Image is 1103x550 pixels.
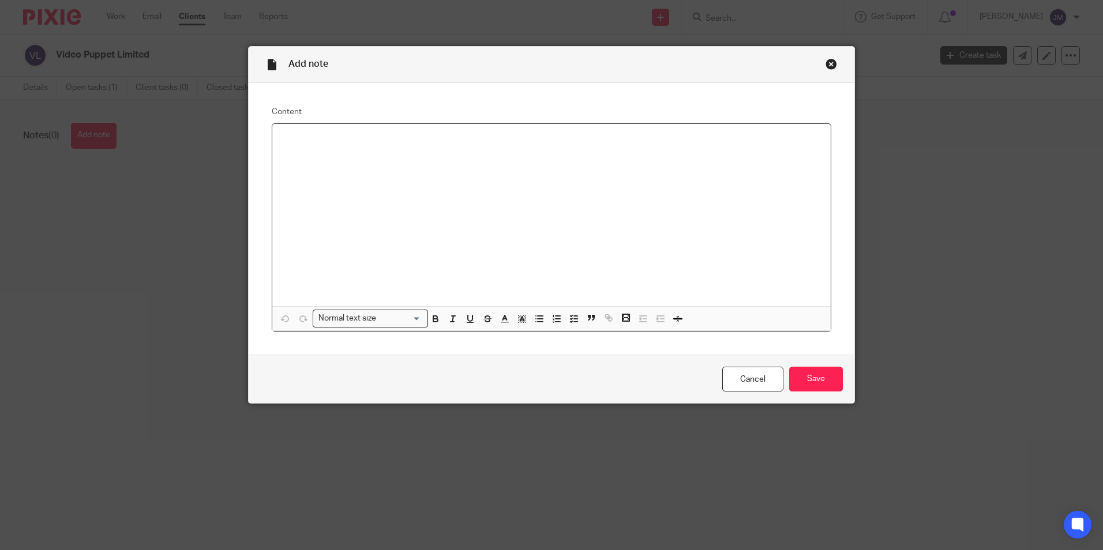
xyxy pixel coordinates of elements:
[380,312,421,325] input: Search for option
[316,312,378,325] span: Normal text size
[789,367,843,391] input: Save
[288,59,328,69] span: Add note
[272,106,831,118] label: Content
[826,58,837,70] div: Close this dialog window
[722,367,783,391] a: Cancel
[313,310,428,327] div: Search for option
